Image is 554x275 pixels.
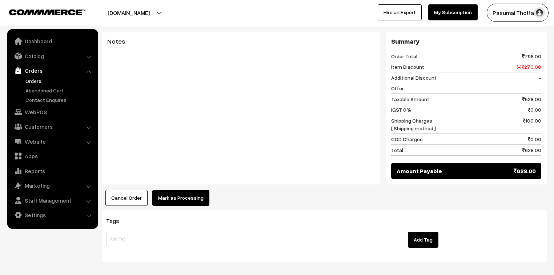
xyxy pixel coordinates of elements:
[538,74,541,81] span: -
[528,135,541,143] span: 0.00
[522,52,541,60] span: 798.00
[9,135,96,148] a: Website
[391,106,411,113] span: IGST 0%
[9,164,96,178] a: Reports
[24,87,96,94] a: Abandoned Cart
[9,105,96,119] a: WebPOS
[487,4,549,22] button: Pasumai Thotta…
[428,4,478,20] a: My Subscription
[391,84,404,92] span: Offer
[24,96,96,104] a: Contact Enquires
[517,63,541,71] span: (-) 270.00
[9,7,73,16] a: COMMMERCE
[106,217,128,224] span: Tags
[534,7,545,18] img: user
[9,194,96,207] a: Staff Management
[391,37,541,45] h3: Summary
[391,135,423,143] span: COD Charges
[408,232,438,248] button: Add Tag
[391,146,403,154] span: Total
[105,190,148,206] button: Cancel Order
[9,35,96,48] a: Dashboard
[391,74,437,81] span: Additional Discount
[107,37,375,45] h3: Notes
[9,9,85,15] img: COMMMERCE
[82,4,175,22] button: [DOMAIN_NAME]
[9,150,96,163] a: Apps
[9,208,96,222] a: Settings
[9,120,96,133] a: Customers
[522,95,541,103] span: 528.00
[378,4,422,20] a: Hire an Expert
[391,117,436,132] span: Shipping Charges [ Shipping method ]
[397,167,442,175] span: Amount Payable
[391,52,417,60] span: Order Total
[391,63,424,71] span: Item Discount
[152,190,209,206] button: Mark as Processing
[523,117,541,132] span: 100.00
[391,95,429,103] span: Taxable Amount
[514,167,536,175] span: 628.00
[24,77,96,85] a: Orders
[528,106,541,113] span: 0.00
[106,232,393,246] input: Add Tag
[107,49,375,58] blockquote: -
[9,64,96,77] a: Orders
[538,84,541,92] span: -
[9,179,96,192] a: Marketing
[522,146,541,154] span: 628.00
[9,49,96,63] a: Catalog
